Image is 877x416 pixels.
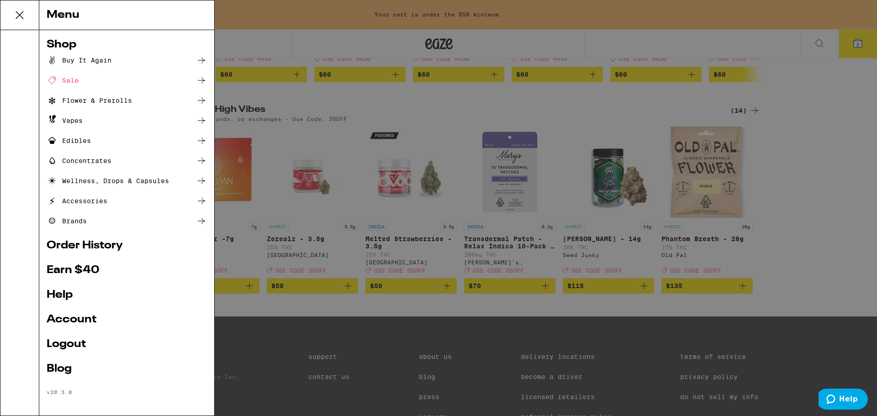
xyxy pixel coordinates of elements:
[47,95,132,106] div: Flower & Prerolls
[47,155,111,166] div: Concentrates
[47,265,207,276] a: Earn $ 40
[47,339,207,350] a: Logout
[47,389,72,395] span: v 20.3.0
[47,290,207,300] a: Help
[47,195,207,206] a: Accessories
[47,363,207,374] a: Blog
[47,216,207,226] a: Brands
[39,0,214,30] div: Menu
[47,175,207,186] a: Wellness, Drops & Capsules
[819,389,868,411] iframe: Opens a widget where you can find more information
[47,55,111,66] div: Buy It Again
[47,115,83,126] div: Vapes
[47,115,207,126] a: Vapes
[47,175,169,186] div: Wellness, Drops & Capsules
[47,39,207,50] a: Shop
[47,135,91,146] div: Edibles
[47,314,207,325] a: Account
[47,75,207,86] a: Sale
[47,135,207,146] a: Edibles
[47,95,207,106] a: Flower & Prerolls
[47,55,207,66] a: Buy It Again
[47,75,79,86] div: Sale
[47,216,87,226] div: Brands
[47,240,207,251] a: Order History
[47,155,207,166] a: Concentrates
[47,195,107,206] div: Accessories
